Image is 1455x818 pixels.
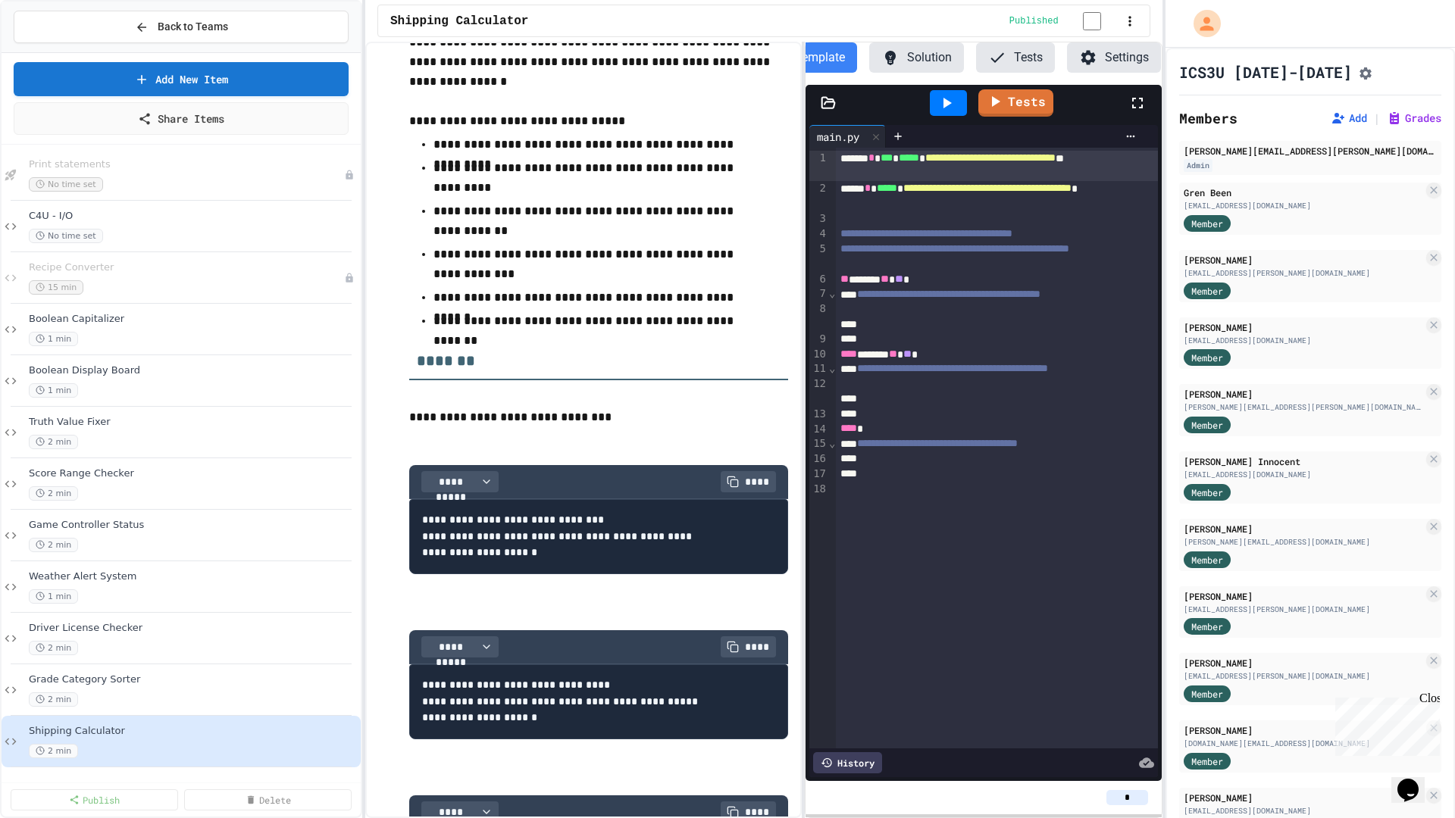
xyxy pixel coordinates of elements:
[29,725,358,738] span: Shipping Calculator
[809,467,828,482] div: 17
[809,151,828,181] div: 1
[1391,757,1440,803] iframe: chat widget
[1009,15,1059,27] span: Published
[29,570,358,583] span: Weather Alert System
[1184,253,1423,267] div: [PERSON_NAME]
[809,301,828,332] div: 8
[1184,335,1423,346] div: [EMAIL_ADDRESS][DOMAIN_NAME]
[1184,604,1423,615] div: [EMAIL_ADDRESS][PERSON_NAME][DOMAIN_NAME]
[1191,553,1223,567] span: Member
[1184,522,1423,535] div: [PERSON_NAME]
[29,673,358,686] span: Grade Category Sorter
[29,435,78,449] span: 2 min
[1184,469,1423,480] div: [EMAIL_ADDRESS][DOMAIN_NAME]
[1329,692,1440,756] iframe: chat widget
[29,177,103,192] span: No time set
[1184,387,1423,401] div: [PERSON_NAME]
[29,641,78,655] span: 2 min
[29,158,344,171] span: Print statements
[1191,418,1223,432] span: Member
[813,752,882,773] div: History
[1184,186,1423,199] div: Gren Been
[184,789,352,810] a: Delete
[1184,589,1423,603] div: [PERSON_NAME]
[809,286,828,301] div: 7
[29,467,358,480] span: Score Range Checker
[1184,144,1437,158] div: [PERSON_NAME][EMAIL_ADDRESS][PERSON_NAME][DOMAIN_NAME]
[809,436,828,451] div: 15
[809,242,828,272] div: 5
[29,744,78,758] span: 2 min
[809,376,828,407] div: 12
[1373,109,1381,127] span: |
[14,11,349,43] button: Back to Teams
[809,482,828,497] div: 18
[1184,454,1423,468] div: [PERSON_NAME] Innocent
[1358,63,1373,81] button: Assignment Settings
[29,538,78,552] span: 2 min
[978,89,1053,117] a: Tests
[29,229,103,243] span: No time set
[344,170,355,180] div: Unpublished
[809,181,828,211] div: 2
[1009,11,1119,30] div: Content is published and visible to students
[809,226,828,242] div: 4
[1179,108,1238,129] h2: Members
[809,347,828,362] div: 10
[1179,61,1352,83] h1: ICS3U [DATE]-[DATE]
[1067,42,1161,73] button: Settings
[11,789,178,810] a: Publish
[29,280,83,295] span: 15 min
[158,19,228,35] span: Back to Teams
[1184,200,1423,211] div: [EMAIL_ADDRESS][DOMAIN_NAME]
[14,62,349,96] a: Add New Item
[1184,738,1423,749] div: [DOMAIN_NAME][EMAIL_ADDRESS][DOMAIN_NAME]
[29,519,358,532] span: Game Controller Status
[809,422,828,437] div: 14
[29,383,78,398] span: 1 min
[390,12,528,30] span: Shipping Calculator
[344,273,355,283] div: Unpublished
[1184,723,1423,737] div: [PERSON_NAME]
[1184,656,1423,670] div: [PERSON_NAME]
[809,272,828,287] div: 6
[809,361,828,376] div: 11
[29,486,78,501] span: 2 min
[29,589,78,604] span: 1 min
[1191,485,1223,499] span: Member
[29,332,78,346] span: 1 min
[1184,320,1423,334] div: [PERSON_NAME]
[1191,217,1223,230] span: Member
[976,42,1055,73] button: Tests
[1191,284,1223,298] span: Member
[809,129,867,145] div: main.py
[1184,670,1423,682] div: [EMAIL_ADDRESS][PERSON_NAME][DOMAIN_NAME]
[1184,267,1423,279] div: [EMAIL_ADDRESS][PERSON_NAME][DOMAIN_NAME]
[1184,536,1423,548] div: [PERSON_NAME][EMAIL_ADDRESS][DOMAIN_NAME]
[1331,111,1367,126] button: Add
[29,364,358,377] span: Boolean Display Board
[809,332,828,347] div: 9
[29,210,358,223] span: C4U - I/O
[14,102,349,135] a: Share Items
[1191,351,1223,364] span: Member
[1191,754,1223,768] span: Member
[1184,791,1423,804] div: [PERSON_NAME]
[29,622,358,635] span: Driver License Checker
[1184,805,1423,816] div: [EMAIL_ADDRESS][DOMAIN_NAME]
[29,261,344,274] span: Recipe Converter
[828,437,836,449] span: Fold line
[29,313,358,326] span: Boolean Capitalizer
[809,211,828,226] div: 3
[809,451,828,467] div: 16
[6,6,105,96] div: Chat with us now!Close
[29,692,78,707] span: 2 min
[1191,620,1223,633] span: Member
[1184,401,1423,413] div: [PERSON_NAME][EMAIL_ADDRESS][PERSON_NAME][DOMAIN_NAME]
[1387,111,1441,126] button: Grades
[809,125,886,148] div: main.py
[1184,159,1212,172] div: Admin
[29,416,358,429] span: Truth Value Fixer
[1065,12,1119,30] input: publish toggle
[869,42,964,73] button: Solution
